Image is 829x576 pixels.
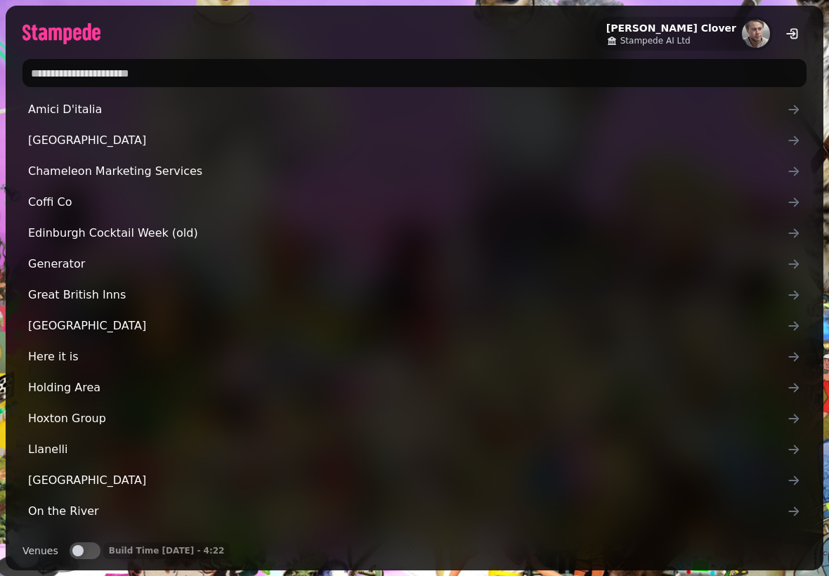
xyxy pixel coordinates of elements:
span: Coffi Co [28,194,787,211]
span: Generator [28,256,787,273]
span: Hoxton Group [28,410,787,427]
img: logo [22,23,100,44]
a: Holding Area [22,374,807,402]
img: aHR0cHM6Ly93d3cuZ3JhdmF0YXIuY29tL2F2YXRhci9kZDBkNmU2NGQ3OWViYmU4ODcxMWM5ZTk3ZWI5MmRiND9zPTE1MCZkP... [742,20,770,48]
span: Llanelli [28,441,787,458]
label: Venues [22,542,58,559]
span: [GEOGRAPHIC_DATA] [28,318,787,334]
a: Llanelli [22,436,807,464]
h2: [PERSON_NAME] Clover [606,21,736,35]
a: [GEOGRAPHIC_DATA] [22,466,807,495]
a: On the River [22,497,807,525]
button: logout [778,20,807,48]
a: [GEOGRAPHIC_DATA] [22,312,807,340]
span: On the River [28,503,787,520]
a: [GEOGRAPHIC_DATA] [22,126,807,155]
span: Edinburgh Cocktail Week (old) [28,225,787,242]
p: Build Time [DATE] - 4:22 [109,545,225,556]
span: Here it is [28,348,787,365]
a: Great British Inns [22,281,807,309]
span: Holding Area [28,379,787,396]
span: Stampede AI Ltd [620,35,691,46]
a: Edinburgh Cocktail Week (old) [22,219,807,247]
span: Chameleon Marketing Services [28,163,787,180]
a: Here it is [22,343,807,371]
a: Coffi Co [22,188,807,216]
a: Generator [22,250,807,278]
a: Amici D'italia [22,96,807,124]
span: Great British Inns [28,287,787,303]
a: Stampede AI Ltd [606,35,736,46]
span: [GEOGRAPHIC_DATA] [28,132,787,149]
span: [GEOGRAPHIC_DATA] [28,472,787,489]
span: Amici D'italia [28,101,787,118]
a: Chameleon Marketing Services [22,157,807,185]
a: Hoxton Group [22,405,807,433]
a: SCG Wales [22,528,807,556]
